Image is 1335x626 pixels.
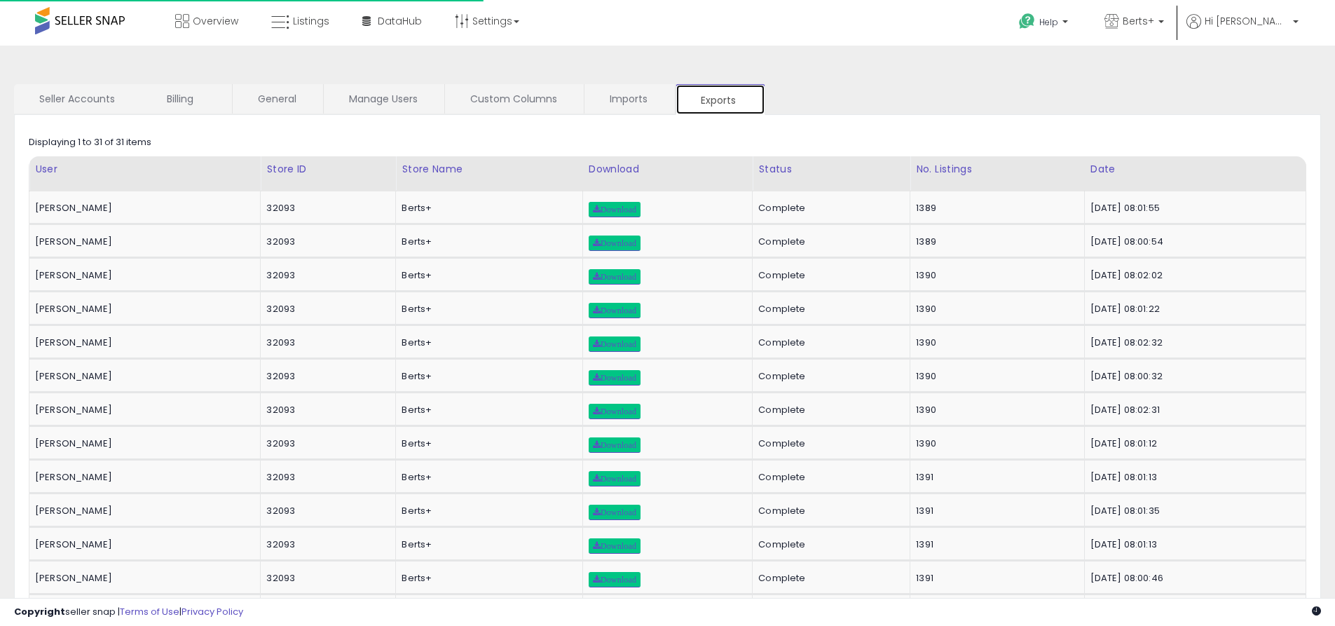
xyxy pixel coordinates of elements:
[266,202,385,215] div: 32093
[758,336,899,349] div: Complete
[402,303,571,315] div: Berts+
[1090,162,1300,177] div: Date
[35,269,249,282] div: [PERSON_NAME]
[593,306,636,315] span: Download
[266,404,385,416] div: 32093
[916,404,1073,416] div: 1390
[589,336,641,352] a: Download
[1123,14,1154,28] span: Berts+
[35,572,249,585] div: [PERSON_NAME]
[402,404,571,416] div: Berts+
[589,437,641,453] a: Download
[593,475,636,483] span: Download
[142,84,231,114] a: Billing
[758,538,899,551] div: Complete
[589,505,641,520] a: Download
[916,269,1073,282] div: 1390
[266,505,385,517] div: 32093
[758,236,899,248] div: Complete
[758,162,904,177] div: Status
[593,576,636,584] span: Download
[1205,14,1289,28] span: Hi [PERSON_NAME]
[402,505,571,517] div: Berts+
[14,605,65,618] strong: Copyright
[35,202,249,215] div: [PERSON_NAME]
[266,437,385,450] div: 32093
[35,404,249,416] div: [PERSON_NAME]
[593,542,636,550] span: Download
[293,14,329,28] span: Listings
[266,236,385,248] div: 32093
[29,136,151,149] div: Displaying 1 to 31 of 31 items
[266,269,385,282] div: 32093
[35,505,249,517] div: [PERSON_NAME]
[593,508,636,517] span: Download
[584,84,673,114] a: Imports
[402,162,576,177] div: Store Name
[593,273,636,281] span: Download
[916,538,1073,551] div: 1391
[1090,269,1295,282] div: [DATE] 08:02:02
[266,303,385,315] div: 32093
[1090,336,1295,349] div: [DATE] 08:02:32
[266,370,385,383] div: 32093
[1090,505,1295,517] div: [DATE] 08:01:35
[916,303,1073,315] div: 1390
[1090,370,1295,383] div: [DATE] 08:00:32
[916,437,1073,450] div: 1390
[758,437,899,450] div: Complete
[14,84,140,114] a: Seller Accounts
[916,236,1073,248] div: 1389
[758,505,899,517] div: Complete
[1090,437,1295,450] div: [DATE] 08:01:12
[593,239,636,247] span: Download
[916,336,1073,349] div: 1390
[916,370,1073,383] div: 1390
[758,404,899,416] div: Complete
[14,606,243,619] div: seller snap | |
[589,572,641,587] a: Download
[402,572,571,585] div: Berts+
[1186,14,1299,46] a: Hi [PERSON_NAME]
[266,471,385,484] div: 32093
[676,84,765,115] a: Exports
[593,340,636,348] span: Download
[589,538,641,554] a: Download
[593,374,636,382] span: Download
[916,471,1073,484] div: 1391
[402,370,571,383] div: Berts+
[35,162,254,177] div: User
[35,471,249,484] div: [PERSON_NAME]
[266,162,390,177] div: Store ID
[593,205,636,214] span: Download
[378,14,422,28] span: DataHub
[593,407,636,416] span: Download
[1018,13,1036,30] i: Get Help
[35,336,249,349] div: [PERSON_NAME]
[916,202,1073,215] div: 1389
[1008,2,1082,46] a: Help
[1090,236,1295,248] div: [DATE] 08:00:54
[402,437,571,450] div: Berts+
[35,370,249,383] div: [PERSON_NAME]
[35,236,249,248] div: [PERSON_NAME]
[758,269,899,282] div: Complete
[589,303,641,318] a: Download
[402,202,571,215] div: Berts+
[402,471,571,484] div: Berts+
[916,505,1073,517] div: 1391
[266,572,385,585] div: 32093
[402,269,571,282] div: Berts+
[182,605,243,618] a: Privacy Policy
[916,572,1073,585] div: 1391
[1039,16,1058,28] span: Help
[324,84,443,114] a: Manage Users
[1090,404,1295,416] div: [DATE] 08:02:31
[1090,572,1295,585] div: [DATE] 08:00:46
[1090,202,1295,215] div: [DATE] 08:01:55
[589,269,641,285] a: Download
[589,370,641,386] a: Download
[758,202,899,215] div: Complete
[266,336,385,349] div: 32093
[758,303,899,315] div: Complete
